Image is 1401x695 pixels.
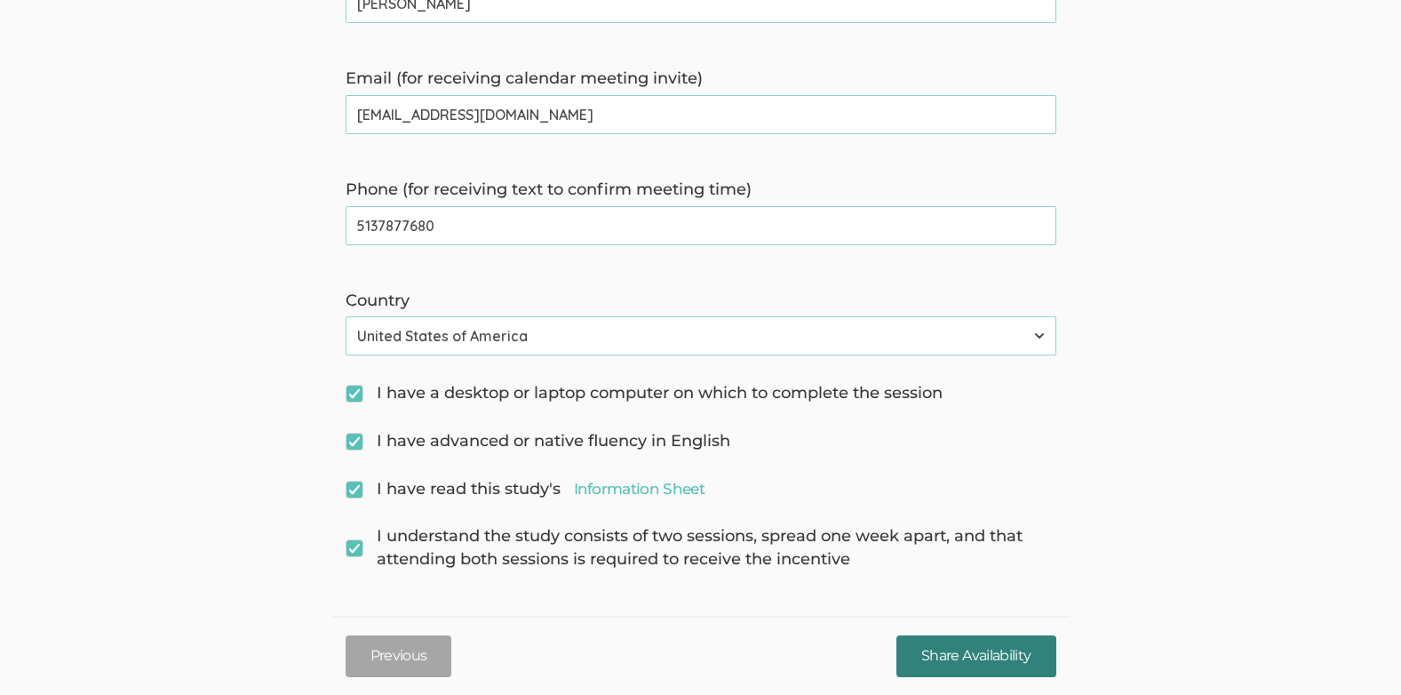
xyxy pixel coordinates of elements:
[346,525,1056,571] span: I understand the study consists of two sessions, spread one week apart, and that attending both s...
[346,68,1056,91] label: Email (for receiving calendar meeting invite)
[346,430,730,453] span: I have advanced or native fluency in English
[346,478,704,501] span: I have read this study's
[346,635,452,677] button: Previous
[346,179,1056,202] label: Phone (for receiving text to confirm meeting time)
[346,290,1056,313] label: Country
[346,382,943,405] span: I have a desktop or laptop computer on which to complete the session
[574,478,704,499] a: Information Sheet
[896,635,1055,677] input: Share Availability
